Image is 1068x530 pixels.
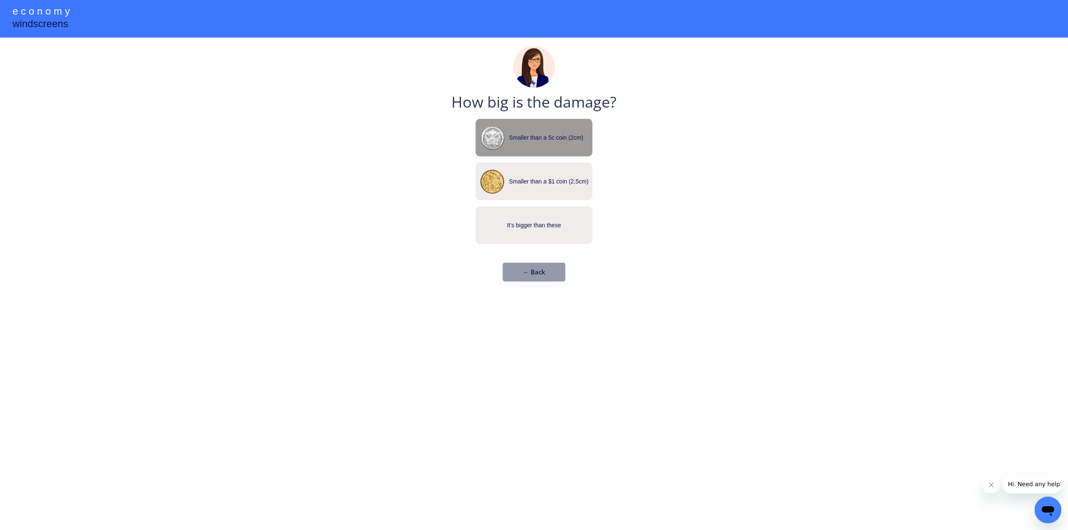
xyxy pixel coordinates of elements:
[480,169,505,194] img: 1_dollar_coin.png
[13,4,70,20] div: e c o n o m y
[13,17,68,33] div: windscreens
[503,263,565,281] button: ← Back
[480,126,505,151] img: 5_cent_coin.png
[509,178,592,186] div: Smaller than a $1 coin (2.5cm)
[492,221,576,230] div: It's bigger than these
[983,477,1000,493] iframe: Close message
[509,134,592,142] div: Smaller than a 5c coin (2cm)
[5,6,60,13] span: Hi. Need any help?
[513,46,555,88] img: madeline.png
[451,92,617,113] div: How big is the damage?
[1035,497,1061,523] iframe: Button to launch messaging window
[1003,475,1061,493] iframe: Message from company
